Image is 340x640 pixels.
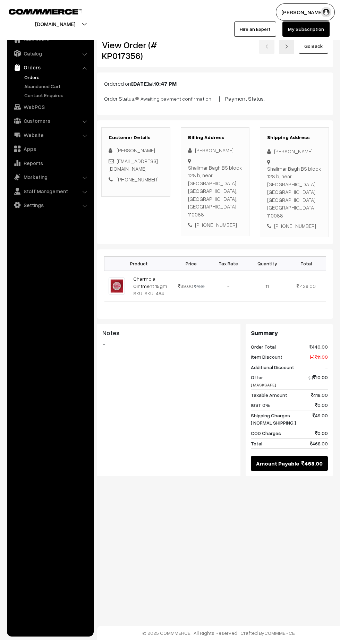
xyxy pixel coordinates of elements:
[251,412,296,426] span: Shipping Charges [ NORMAL SHIPPING ]
[251,391,287,399] span: Taxable Amount
[131,80,149,87] b: [DATE]
[104,79,326,88] p: Ordered on at
[23,92,91,99] a: Contact Enquires
[109,135,163,140] h3: Customer Details
[11,15,100,33] button: [DOMAIN_NAME]
[315,401,328,409] span: 0.00
[265,283,269,289] span: 11
[321,7,331,17] img: user
[9,129,91,141] a: Website
[234,22,276,37] a: Hire an Expert
[309,343,328,350] span: 440.00
[174,256,209,271] th: Price
[251,329,328,337] h3: Summary
[9,101,91,113] a: WebPOS
[117,147,155,153] span: [PERSON_NAME]
[9,171,91,183] a: Marketing
[315,429,328,437] span: 0.00
[188,146,243,154] div: [PERSON_NAME]
[188,221,243,229] div: [PHONE_NUMBER]
[251,401,270,409] span: IGST 0%
[109,278,125,295] img: CHARMOJA.jpg
[300,283,316,289] span: 429.00
[9,199,91,211] a: Settings
[135,93,211,102] span: Awaiting payment confirmation
[282,22,330,37] a: My Subscription
[276,3,335,21] button: [PERSON_NAME]
[313,412,328,426] span: 49.00
[287,256,326,271] th: Total
[251,440,262,447] span: Total
[267,147,322,155] div: [PERSON_NAME]
[325,364,328,371] span: -
[9,47,91,60] a: Catalog
[284,44,289,49] img: right-arrow.png
[23,74,91,81] a: Orders
[251,382,276,387] span: [ MASKSAFE]
[209,271,248,301] td: -
[9,9,82,14] img: COMMMERCE
[264,630,295,636] a: COMMMERCE
[133,290,170,297] div: SKU: SKU-484
[188,164,243,219] div: Shalimar Bagh BS block 128 b, near [GEOGRAPHIC_DATA] [GEOGRAPHIC_DATA], [GEOGRAPHIC_DATA], [GEOGR...
[267,135,322,140] h3: Shipping Address
[102,329,235,337] h3: Notes
[267,165,322,220] div: Shalimar Bagh BS block 128 b, near [GEOGRAPHIC_DATA] [GEOGRAPHIC_DATA], [GEOGRAPHIC_DATA], [GEOGR...
[102,340,235,348] blockquote: -
[117,176,159,182] a: [PHONE_NUMBER]
[251,364,294,371] span: Additional Discount
[256,459,299,468] span: Amount Payable
[9,143,91,155] a: Apps
[188,135,243,140] h3: Billing Address
[178,283,193,289] span: 39.00
[299,39,328,54] a: Go Back
[251,429,281,437] span: COD Charges
[251,353,282,360] span: Item Discount
[251,374,276,388] span: Offer
[97,626,340,640] footer: © 2025 COMMMERCE | All Rights Reserved | Crafted By
[209,256,248,271] th: Tax Rate
[301,459,323,468] span: 468.00
[310,353,328,360] span: (-) 11.00
[310,440,328,447] span: 468.00
[154,80,177,87] b: 10:47 PM
[9,114,91,127] a: Customers
[104,256,174,271] th: Product
[104,93,326,103] p: Order Status: - | Payment Status: -
[9,185,91,197] a: Staff Management
[308,374,328,388] span: (-) 10.00
[9,157,91,169] a: Reports
[194,284,204,289] strike: 40.00
[109,158,158,172] a: [EMAIL_ADDRESS][DOMAIN_NAME]
[133,276,167,289] a: Charmoja Ointment 15gm
[9,7,69,15] a: COMMMERCE
[267,222,322,230] div: [PHONE_NUMBER]
[248,256,287,271] th: Quantity
[311,391,328,399] span: 419.00
[251,343,276,350] span: Order Total
[102,40,170,61] h2: View Order (# KP017356)
[9,61,91,74] a: Orders
[23,83,91,90] a: Abandoned Cart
